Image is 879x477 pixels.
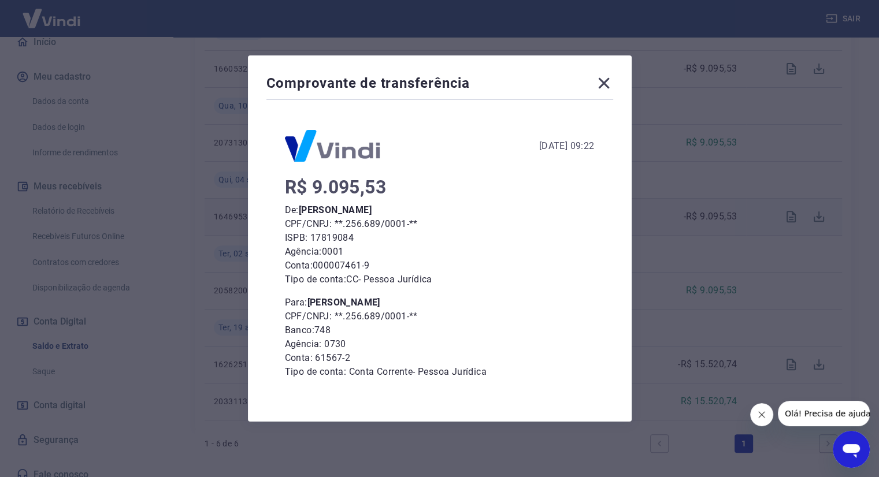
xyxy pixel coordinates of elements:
[539,139,595,153] div: [DATE] 09:22
[778,401,870,426] iframe: Mensagem da empresa
[285,351,595,365] p: Conta: 61567-2
[285,337,595,351] p: Agência: 0730
[285,323,595,337] p: Banco: 748
[285,130,380,162] img: Logo
[285,245,595,259] p: Agência: 0001
[750,403,773,426] iframe: Fechar mensagem
[7,8,97,17] span: Olá! Precisa de ajuda?
[285,365,595,379] p: Tipo de conta: Conta Corrente - Pessoa Jurídica
[285,310,595,323] p: CPF/CNPJ: **.256.689/0001-**
[285,231,595,245] p: ISPB: 17819084
[299,204,372,215] b: [PERSON_NAME]
[307,297,380,308] b: [PERSON_NAME]
[285,217,595,231] p: CPF/CNPJ: **.256.689/0001-**
[285,176,386,198] span: R$ 9.095,53
[285,273,595,286] p: Tipo de conta: CC - Pessoa Jurídica
[833,431,870,468] iframe: Botão para abrir a janela de mensagens
[266,74,613,97] div: Comprovante de transferência
[285,259,595,273] p: Conta: 000007461-9
[285,296,595,310] p: Para:
[285,203,595,217] p: De:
